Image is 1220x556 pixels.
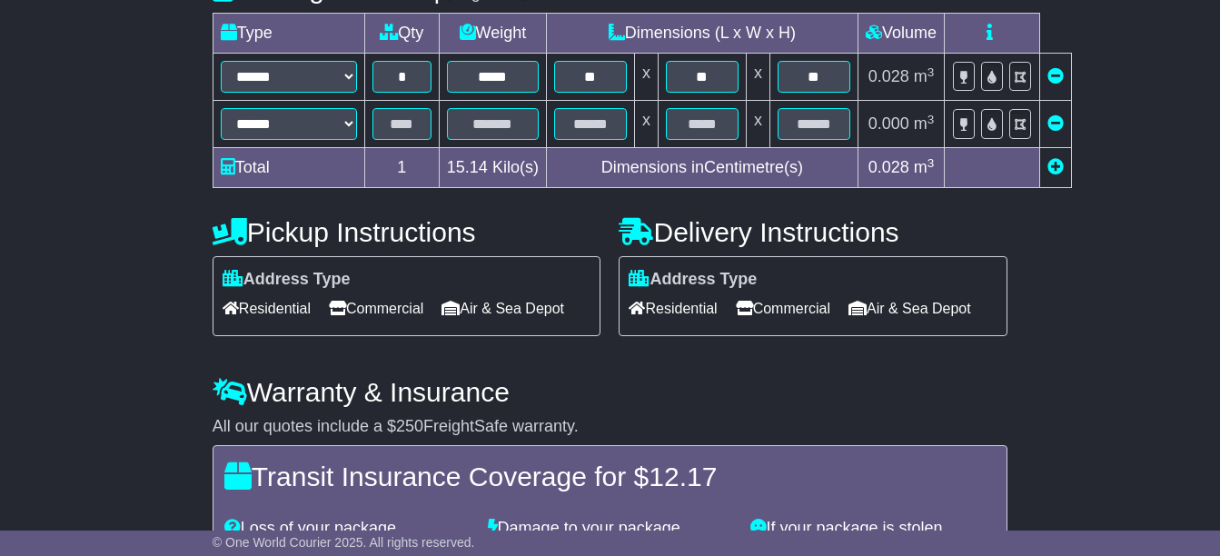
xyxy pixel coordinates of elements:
[396,417,423,435] span: 250
[215,519,479,539] div: Loss of your package
[868,114,909,133] span: 0.000
[447,158,488,176] span: 15.14
[223,270,351,290] label: Address Type
[479,519,742,539] div: Damage to your package
[213,217,601,247] h4: Pickup Instructions
[927,156,935,170] sup: 3
[364,14,439,54] td: Qty
[914,158,935,176] span: m
[546,14,858,54] td: Dimensions (L x W x H)
[364,148,439,188] td: 1
[619,217,1007,247] h4: Delivery Instructions
[1047,114,1064,133] a: Remove this item
[868,158,909,176] span: 0.028
[213,377,1007,407] h4: Warranty & Insurance
[629,270,757,290] label: Address Type
[736,294,830,323] span: Commercial
[634,101,658,148] td: x
[1047,158,1064,176] a: Add new item
[213,535,475,550] span: © One World Courier 2025. All rights reserved.
[441,294,564,323] span: Air & Sea Depot
[927,113,935,126] sup: 3
[213,148,364,188] td: Total
[546,148,858,188] td: Dimensions in Centimetre(s)
[746,54,769,101] td: x
[329,294,423,323] span: Commercial
[868,67,909,85] span: 0.028
[914,67,935,85] span: m
[439,148,546,188] td: Kilo(s)
[927,65,935,79] sup: 3
[848,294,971,323] span: Air & Sea Depot
[741,519,1005,539] div: If your package is stolen
[213,14,364,54] td: Type
[746,101,769,148] td: x
[629,294,717,323] span: Residential
[914,114,935,133] span: m
[213,417,1007,437] div: All our quotes include a $ FreightSafe warranty.
[439,14,546,54] td: Weight
[649,462,717,491] span: 12.17
[224,462,996,491] h4: Transit Insurance Coverage for $
[858,14,944,54] td: Volume
[634,54,658,101] td: x
[223,294,311,323] span: Residential
[1047,67,1064,85] a: Remove this item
